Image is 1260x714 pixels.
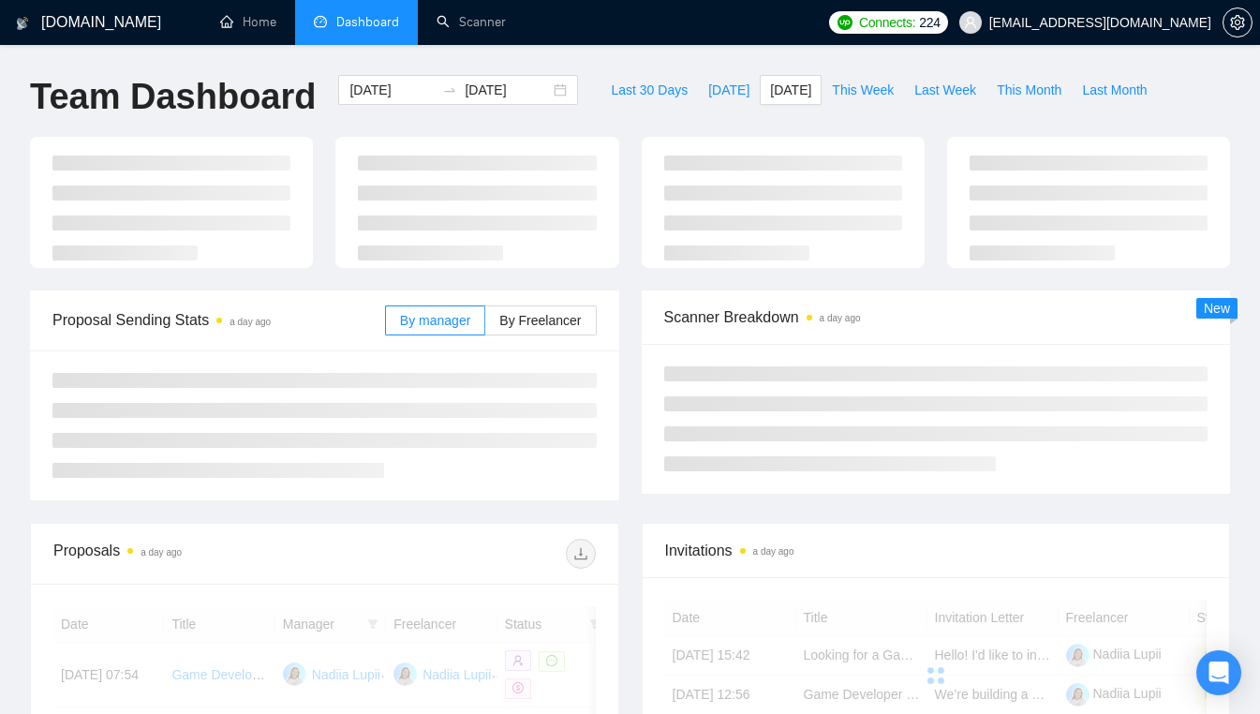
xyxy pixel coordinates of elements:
button: setting [1223,7,1253,37]
button: Last 30 Days [600,75,698,105]
span: dashboard [314,15,327,28]
div: Proposals [53,539,324,569]
button: [DATE] [760,75,822,105]
span: Last Week [914,80,976,100]
button: Last Week [904,75,986,105]
button: This Month [986,75,1072,105]
span: setting [1223,15,1252,30]
img: upwork-logo.png [838,15,852,30]
span: Connects: [859,12,915,33]
button: This Week [822,75,904,105]
span: This Week [832,80,894,100]
input: End date [465,80,550,100]
span: swap-right [442,82,457,97]
span: Last Month [1082,80,1147,100]
span: Proposal Sending Stats [52,308,385,332]
span: Invitations [665,539,1208,562]
span: By manager [400,313,470,328]
span: to [442,82,457,97]
span: [DATE] [770,80,811,100]
span: New [1204,301,1230,316]
a: searchScanner [437,14,506,30]
span: Scanner Breakdown [664,305,1208,329]
a: homeHome [220,14,276,30]
a: setting [1223,15,1253,30]
span: user [964,16,977,29]
span: Last 30 Days [611,80,688,100]
button: Last Month [1072,75,1157,105]
h1: Team Dashboard [30,75,316,119]
div: Open Intercom Messenger [1196,650,1241,695]
span: 224 [919,12,940,33]
span: [DATE] [708,80,749,100]
time: a day ago [141,547,182,558]
span: This Month [997,80,1061,100]
img: logo [16,8,29,38]
time: a day ago [753,546,794,557]
button: [DATE] [698,75,760,105]
time: a day ago [820,313,861,323]
time: a day ago [230,317,271,327]
span: By Freelancer [499,313,581,328]
input: Start date [349,80,435,100]
span: Dashboard [336,14,399,30]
